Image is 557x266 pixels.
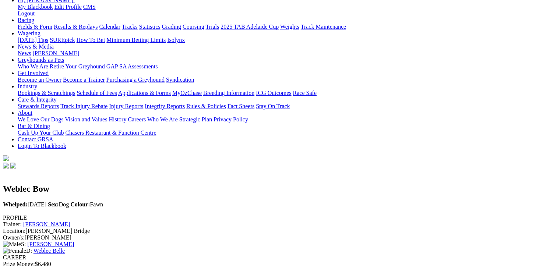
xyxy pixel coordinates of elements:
div: Wagering [18,37,554,43]
a: Track Injury Rebate [60,103,107,109]
a: About [18,110,32,116]
div: About [18,116,554,123]
a: [PERSON_NAME] [27,241,74,247]
a: Bar & Dining [18,123,50,129]
a: Injury Reports [109,103,143,109]
a: Greyhounds as Pets [18,57,64,63]
b: Whelped: [3,201,28,208]
div: Racing [18,24,554,30]
span: Dog [48,201,69,208]
a: Integrity Reports [145,103,185,109]
div: News & Media [18,50,554,57]
a: Minimum Betting Limits [106,37,166,43]
a: Cash Up Your Club [18,130,64,136]
span: S: [3,241,26,247]
div: [PERSON_NAME] Bridge [3,228,554,234]
a: Privacy Policy [214,116,248,123]
a: Isolynx [167,37,185,43]
a: CMS [83,4,96,10]
a: GAP SA Assessments [106,63,158,70]
a: Coursing [183,24,204,30]
a: Racing [18,17,34,23]
img: Female [3,248,26,254]
span: Owner/s: [3,234,25,241]
a: Careers [128,116,146,123]
a: Results & Replays [54,24,98,30]
div: Industry [18,90,554,96]
div: Get Involved [18,77,554,83]
span: Location: [3,228,25,234]
div: Care & Integrity [18,103,554,110]
a: Purchasing a Greyhound [106,77,165,83]
b: Colour: [70,201,90,208]
span: D: [3,248,32,254]
a: Chasers Restaurant & Function Centre [65,130,156,136]
a: Stewards Reports [18,103,59,109]
img: logo-grsa-white.png [3,155,9,161]
a: Trials [205,24,219,30]
a: Breeding Information [203,90,254,96]
a: [PERSON_NAME] [32,50,79,56]
a: We Love Our Dogs [18,116,63,123]
a: Schedule of Fees [77,90,117,96]
a: Login To Blackbook [18,143,66,149]
div: PROFILE [3,214,554,221]
a: History [109,116,126,123]
a: Who We Are [18,63,48,70]
a: My Blackbook [18,4,53,10]
a: Industry [18,83,37,89]
span: Fawn [70,201,103,208]
img: facebook.svg [3,163,9,169]
a: Stay On Track [256,103,290,109]
a: [PERSON_NAME] [23,221,70,227]
a: Edit Profile [54,4,82,10]
a: How To Bet [77,37,105,43]
a: Bookings & Scratchings [18,90,75,96]
a: Vision and Values [65,116,107,123]
a: MyOzChase [172,90,202,96]
div: CAREER [3,254,554,261]
a: Wagering [18,30,40,36]
a: News & Media [18,43,54,50]
a: Grading [162,24,181,30]
a: Tracks [122,24,138,30]
a: Rules & Policies [186,103,226,109]
a: [DATE] Tips [18,37,48,43]
a: Care & Integrity [18,96,57,103]
img: Male [3,241,21,248]
a: Contact GRSA [18,136,53,142]
span: Trainer: [3,221,22,227]
a: Logout [18,10,35,17]
a: Calendar [99,24,120,30]
div: Hi, [PERSON_NAME] [18,4,554,17]
a: Race Safe [293,90,316,96]
a: News [18,50,31,56]
b: Sex: [48,201,59,208]
a: Syndication [166,77,194,83]
a: Become a Trainer [63,77,105,83]
a: Become an Owner [18,77,61,83]
a: Track Maintenance [301,24,346,30]
span: [DATE] [3,201,46,208]
a: Who We Are [147,116,178,123]
a: Strategic Plan [179,116,212,123]
a: Weblec Belle [34,248,65,254]
a: Statistics [139,24,161,30]
h2: Weblec Bow [3,184,554,194]
a: Fact Sheets [228,103,254,109]
a: SUREpick [50,37,75,43]
div: Bar & Dining [18,130,554,136]
a: Get Involved [18,70,49,76]
div: Greyhounds as Pets [18,63,554,70]
a: Fields & Form [18,24,52,30]
a: Applications & Forms [118,90,171,96]
div: [PERSON_NAME] [3,234,554,241]
a: Weights [280,24,299,30]
a: ICG Outcomes [256,90,291,96]
img: twitter.svg [10,163,16,169]
a: Retire Your Greyhound [50,63,105,70]
a: 2025 TAB Adelaide Cup [221,24,279,30]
